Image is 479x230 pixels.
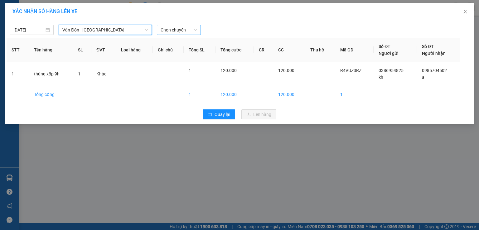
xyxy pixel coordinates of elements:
[379,44,390,49] span: Số ĐT
[335,86,374,103] td: 1
[305,38,335,62] th: Thu hộ
[184,38,216,62] th: Tổng SL
[463,9,468,14] span: close
[273,86,306,103] td: 120.000
[7,62,29,86] td: 1
[335,38,374,62] th: Mã GD
[273,38,306,62] th: CC
[78,71,80,76] span: 1
[7,38,29,62] th: STT
[379,51,399,56] span: Người gửi
[208,112,212,117] span: rollback
[422,75,424,80] span: a
[379,75,383,80] span: kh
[116,38,152,62] th: Loại hàng
[161,25,197,35] span: Chọn chuyến
[184,86,216,103] td: 1
[422,51,446,56] span: Người nhận
[457,3,474,21] button: Close
[278,68,294,73] span: 120.000
[153,38,184,62] th: Ghi chú
[145,28,148,32] span: down
[29,38,73,62] th: Tên hàng
[12,8,77,14] span: XÁC NHẬN SỐ HÀNG LÊN XE
[62,25,148,35] span: Vân Đồn - Hà Nội
[29,86,73,103] td: Tổng cộng
[13,26,44,33] input: 12/10/2025
[91,38,116,62] th: ĐVT
[220,68,237,73] span: 120.000
[29,62,73,86] td: thùng xốp 9h
[215,38,254,62] th: Tổng cước
[203,109,235,119] button: rollbackQuay lại
[73,38,91,62] th: SL
[379,68,404,73] span: 0386954825
[254,38,273,62] th: CR
[422,44,434,49] span: Số ĐT
[215,86,254,103] td: 120.000
[241,109,276,119] button: uploadLên hàng
[422,68,447,73] span: 0985704502
[189,68,191,73] span: 1
[215,111,230,118] span: Quay lại
[91,62,116,86] td: Khác
[340,68,361,73] span: R4VUZ3RZ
